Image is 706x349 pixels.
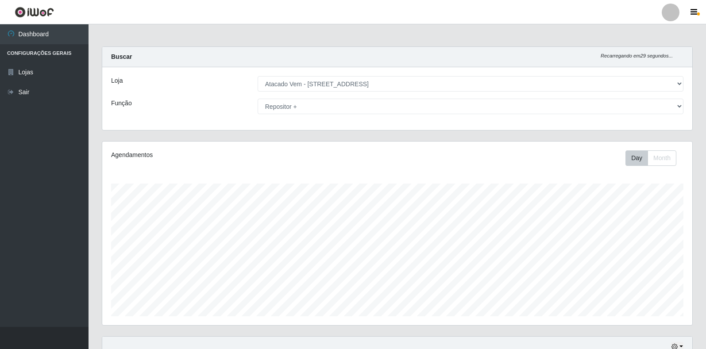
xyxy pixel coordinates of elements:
strong: Buscar [111,53,132,60]
div: Agendamentos [111,150,342,160]
button: Day [625,150,648,166]
i: Recarregando em 29 segundos... [601,53,673,58]
label: Loja [111,76,123,85]
button: Month [648,150,676,166]
label: Função [111,99,132,108]
div: First group [625,150,676,166]
div: Toolbar with button groups [625,150,683,166]
img: CoreUI Logo [15,7,54,18]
